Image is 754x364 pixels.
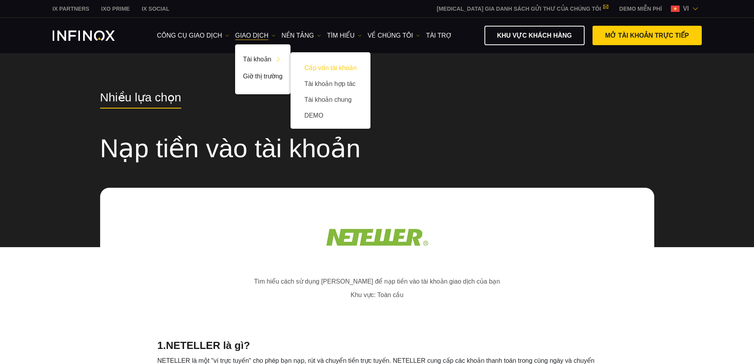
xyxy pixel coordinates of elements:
a: Tìm hiểu [327,31,362,40]
a: Cấp vốn tài khoản [298,60,363,76]
h4: 1.NETELLER là gì? [158,339,597,352]
a: [MEDICAL_DATA] GIA DANH SÁCH GỬI THƯ CỦA CHÚNG TÔI [431,6,613,12]
a: GIAO DỊCH [235,31,275,40]
a: Tài khoản chung [298,92,363,108]
a: INFINOX MENU [613,5,668,13]
p: Khu vực: Toàn cầu [119,290,635,300]
a: INFINOX [136,5,175,13]
a: Giờ thị trường [235,69,291,86]
a: INFINOX [95,5,136,13]
a: KHU VỰC KHÁCH HÀNG [484,26,585,45]
a: Tài khoản [235,52,291,69]
a: MỞ TÀI KHOẢN TRỰC TIẾP [593,26,702,45]
a: VỀ CHÚNG TÔI [368,31,420,40]
a: công cụ giao dịch [157,31,230,40]
a: DEMO [298,108,363,124]
span: vi [680,4,692,13]
a: NỀN TẢNG [281,31,321,40]
p: Tìm hiểu cách sử dụng [PERSON_NAME] để nạp tiền vào tài khoản giao dịch của bạn [119,277,635,286]
a: INFINOX Logo [53,30,133,41]
a: INFINOX [47,5,95,13]
h1: Nạp tiền vào tài khoản [100,135,654,162]
a: Tài trợ [426,31,452,40]
a: Tài khoản hợp tác [298,76,363,92]
span: Nhiều lựa chọn [100,90,181,105]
